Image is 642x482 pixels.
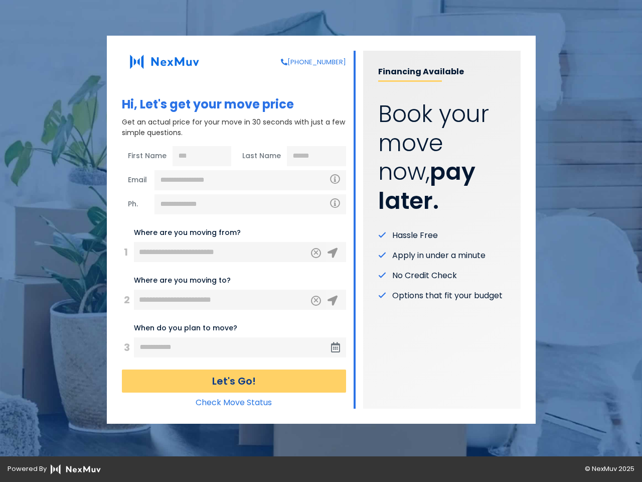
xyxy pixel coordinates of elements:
[134,227,241,238] label: Where are you moving from?
[392,290,503,302] span: Options that fit your budget
[378,100,506,215] p: Book your move now,
[134,242,326,262] input: 123 Main St, City, ST ZIP
[122,370,346,393] button: Let's Go!
[236,146,287,166] span: Last Name
[134,323,237,333] label: When do you plan to move?
[311,248,321,258] button: Clear
[281,57,346,67] a: [PHONE_NUMBER]
[392,229,438,242] span: Hassle Free
[134,275,231,286] label: Where are you moving to?
[122,146,173,166] span: First Name
[196,397,272,408] a: Check Move Status
[122,194,154,214] span: Ph.
[311,296,321,306] button: Clear
[378,66,506,82] p: Financing Available
[392,250,486,262] span: Apply in under a minute
[122,97,346,112] h1: Hi, Let's get your move price
[321,464,642,474] div: © NexMuv 2025
[122,117,346,138] p: Get an actual price for your move in 30 seconds with just a few simple questions.
[392,270,457,282] span: No Credit Check
[122,170,154,190] span: Email
[378,156,475,217] strong: pay later.
[134,290,326,310] input: 456 Elm St, City, ST ZIP
[122,51,207,73] img: NexMuv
